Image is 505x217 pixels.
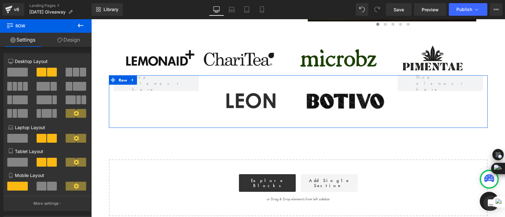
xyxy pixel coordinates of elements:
[29,3,92,8] a: Landing Pages
[28,178,386,182] p: or Drag & Drop elements from left sidebar
[46,33,92,47] a: Design
[422,6,439,13] span: Preview
[38,56,46,66] a: Expand / Collapse
[414,3,446,16] a: Preview
[254,3,270,16] a: Mobile
[92,3,123,16] a: New Library
[6,19,69,33] span: Row
[104,7,118,12] span: Library
[239,3,254,16] a: Tablet
[456,7,472,12] span: Publish
[8,148,86,155] p: Tablet Layout
[356,3,368,16] button: Undo
[490,3,502,16] button: More
[8,58,86,65] p: Desktop Layout
[8,172,86,179] p: Mobile Layout
[224,3,239,16] a: Laptop
[29,9,66,14] span: [DATE] Giveaway
[210,155,266,173] a: Add Single Section
[3,3,24,16] a: v6
[4,196,90,211] button: More settings
[209,3,224,16] a: Desktop
[8,124,86,131] p: Laptop Layout
[33,201,59,206] p: More settings
[371,3,383,16] button: Redo
[26,56,38,66] span: Row
[148,155,205,173] a: Explore Blocks
[484,196,499,211] div: Open Intercom Messenger
[394,6,404,13] span: Save
[13,5,21,14] div: v6
[449,3,487,16] button: Publish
